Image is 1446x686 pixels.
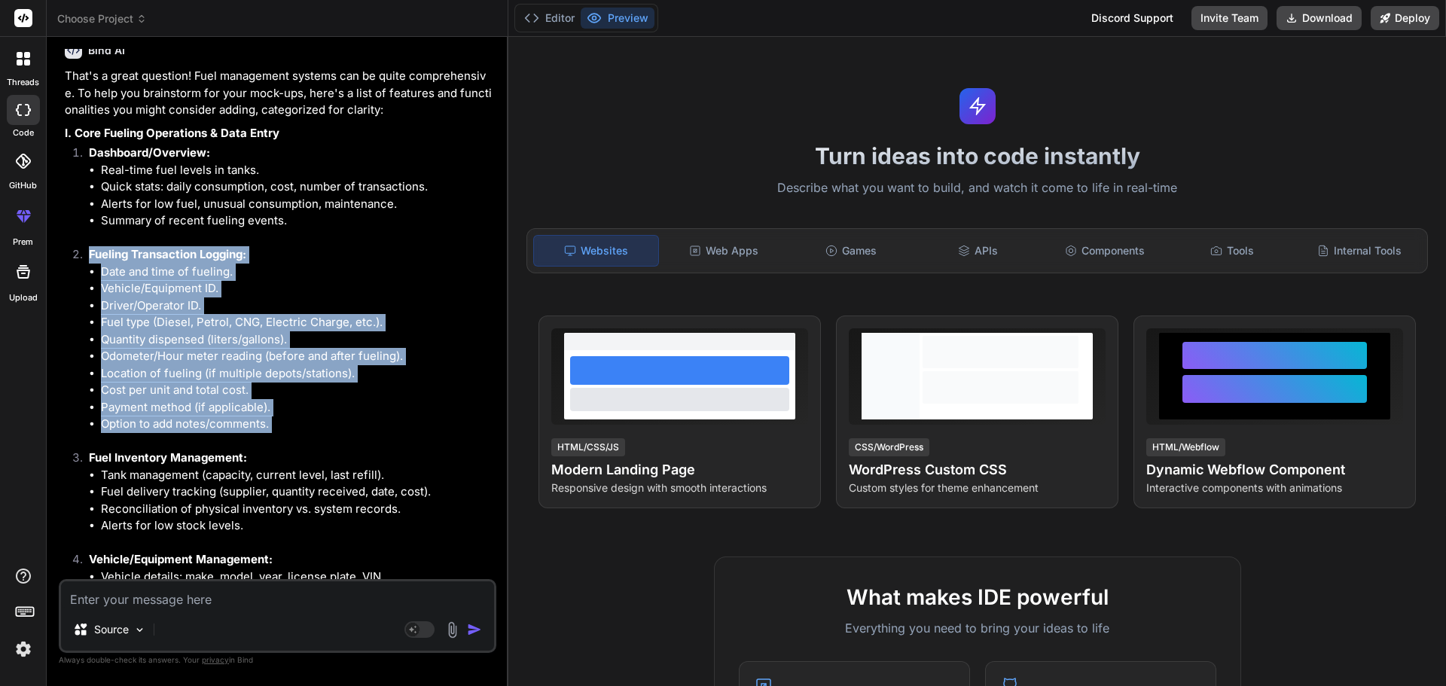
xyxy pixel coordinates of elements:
label: code [13,127,34,139]
h4: Dynamic Webflow Component [1146,459,1403,480]
div: Discord Support [1082,6,1182,30]
p: Always double-check its answers. Your in Bind [59,653,496,667]
li: Option to add notes/comments. [101,416,493,433]
p: Everything you need to bring your ideas to life [739,619,1216,637]
strong: I. Core Fueling Operations & Data Entry [65,126,279,140]
p: Source [94,622,129,637]
p: Describe what you want to build, and watch it come to life in real-time [517,178,1437,198]
li: Date and time of fueling. [101,264,493,281]
div: Web Apps [662,235,786,267]
div: APIs [916,235,1040,267]
p: Responsive design with smooth interactions [551,480,808,495]
label: GitHub [9,179,37,192]
strong: Vehicle/Equipment Management: [89,552,273,566]
div: Websites [533,235,659,267]
li: Vehicle details: make, model, year, license plate, VIN. [101,569,493,586]
li: Payment method (if applicable). [101,399,493,416]
label: Upload [9,291,38,304]
li: Fuel type (Diesel, Petrol, CNG, Electric Charge, etc.). [101,314,493,331]
div: HTML/Webflow [1146,438,1225,456]
div: CSS/WordPress [849,438,929,456]
h6: Bind AI [88,43,125,58]
img: Pick Models [133,623,146,636]
li: Driver/Operator ID. [101,297,493,315]
strong: Fuel Inventory Management: [89,450,247,465]
li: Real-time fuel levels in tanks. [101,162,493,179]
img: attachment [444,621,461,639]
button: Deploy [1371,6,1439,30]
button: Download [1277,6,1362,30]
li: Quantity dispensed (liters/gallons). [101,331,493,349]
h2: What makes IDE powerful [739,581,1216,613]
li: Cost per unit and total cost. [101,382,493,399]
span: Choose Project [57,11,147,26]
li: Quick stats: daily consumption, cost, number of transactions. [101,178,493,196]
div: Components [1043,235,1167,267]
div: Games [789,235,914,267]
img: icon [467,622,482,637]
button: Preview [581,8,654,29]
h1: Turn ideas into code instantly [517,142,1437,169]
label: threads [7,76,39,89]
img: settings [11,636,36,662]
label: prem [13,236,33,248]
span: privacy [202,655,229,664]
li: Alerts for low stock levels. [101,517,493,535]
strong: Dashboard/Overview: [89,145,210,160]
button: Invite Team [1191,6,1268,30]
li: Reconciliation of physical inventory vs. system records. [101,501,493,518]
div: HTML/CSS/JS [551,438,625,456]
p: Custom styles for theme enhancement [849,480,1106,495]
li: Location of fueling (if multiple depots/stations). [101,365,493,383]
p: That's a great question! Fuel management systems can be quite comprehensive. To help you brainsto... [65,68,493,119]
button: Editor [518,8,581,29]
li: Alerts for low fuel, unusual consumption, maintenance. [101,196,493,213]
h4: WordPress Custom CSS [849,459,1106,480]
p: Interactive components with animations [1146,480,1403,495]
div: Internal Tools [1297,235,1421,267]
li: Summary of recent fueling events. [101,212,493,230]
li: Tank management (capacity, current level, last refill). [101,467,493,484]
strong: Fueling Transaction Logging: [89,247,246,261]
li: Fuel delivery tracking (supplier, quantity received, date, cost). [101,483,493,501]
h4: Modern Landing Page [551,459,808,480]
li: Vehicle/Equipment ID. [101,280,493,297]
div: Tools [1170,235,1295,267]
li: Odometer/Hour meter reading (before and after fueling). [101,348,493,365]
